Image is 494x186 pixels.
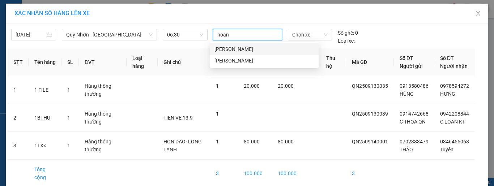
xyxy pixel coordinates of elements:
[6,15,57,23] div: THẢO
[8,132,29,160] td: 3
[244,139,260,144] span: 80.000
[29,132,61,160] td: 1TX<
[29,48,61,76] th: Tên hàng
[29,104,61,132] td: 1BTHU
[8,76,29,104] td: 1
[6,7,17,14] span: Gửi:
[79,104,127,132] td: Hàng thông thường
[352,111,388,117] span: QN2509130039
[292,29,328,40] span: Chọn xe
[400,111,429,117] span: 0914742668
[475,10,481,16] span: close
[163,139,202,152] span: HÒN DAO- LONG LANH
[8,48,29,76] th: STT
[440,91,455,97] span: HƯNG
[346,48,394,76] th: Mã GD
[216,139,219,144] span: 1
[210,43,319,55] div: Trần Chí Hoan
[400,83,429,89] span: 0913580486
[214,57,314,65] div: [PERSON_NAME]
[338,29,358,37] div: 0
[163,115,193,121] span: TIEN VE 13.9
[149,33,153,37] span: down
[29,76,61,104] td: 1 FILE
[62,23,112,32] div: Tuyên
[67,87,70,93] span: 1
[400,55,413,61] span: Số ĐT
[352,139,388,144] span: QN2509140001
[440,111,469,117] span: 0942208844
[400,91,414,97] span: HÙNG
[62,6,112,23] div: Đà Lạt ( Dọc Đường )
[216,111,219,117] span: 1
[338,37,355,45] span: Loại xe:
[352,83,388,89] span: QN2509130035
[214,45,314,53] div: [PERSON_NAME]
[61,48,79,76] th: SL
[79,76,127,104] td: Hàng thông thường
[440,147,453,152] span: Tuyên
[67,115,70,121] span: 1
[127,48,157,76] th: Loại hàng
[14,10,90,17] span: XÁC NHẬN SỐ HÀNG LÊN XE
[167,29,203,40] span: 06:30
[440,119,465,125] span: C LOAN KT
[66,29,153,40] span: Quy Nhơn - Đà Lạt
[400,119,426,125] span: C THOA QN
[8,104,29,132] td: 2
[440,139,469,144] span: 0346455068
[62,42,112,51] div: A
[278,139,294,144] span: 80.000
[6,6,57,15] div: Quy Nhơn
[440,83,469,89] span: 0978594272
[62,32,112,42] div: 0346455068
[79,48,127,76] th: ĐVT
[440,55,454,61] span: Số ĐT
[216,83,219,89] span: 1
[210,55,319,66] div: Hoàng Văn Trung
[67,143,70,148] span: 1
[468,4,488,24] button: Close
[400,139,429,144] span: 0702383479
[278,83,294,89] span: 20.000
[244,83,260,89] span: 20.000
[62,7,79,14] span: Nhận:
[400,63,423,69] span: Người gửi
[16,31,45,39] input: 14/09/2025
[6,23,57,34] div: 0702383479
[158,48,210,76] th: Ghi chú
[79,132,127,160] td: Hàng thông thường
[320,48,346,76] th: Thu hộ
[338,29,354,37] span: Số ghế:
[400,147,413,152] span: THẢO
[440,63,468,69] span: Người nhận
